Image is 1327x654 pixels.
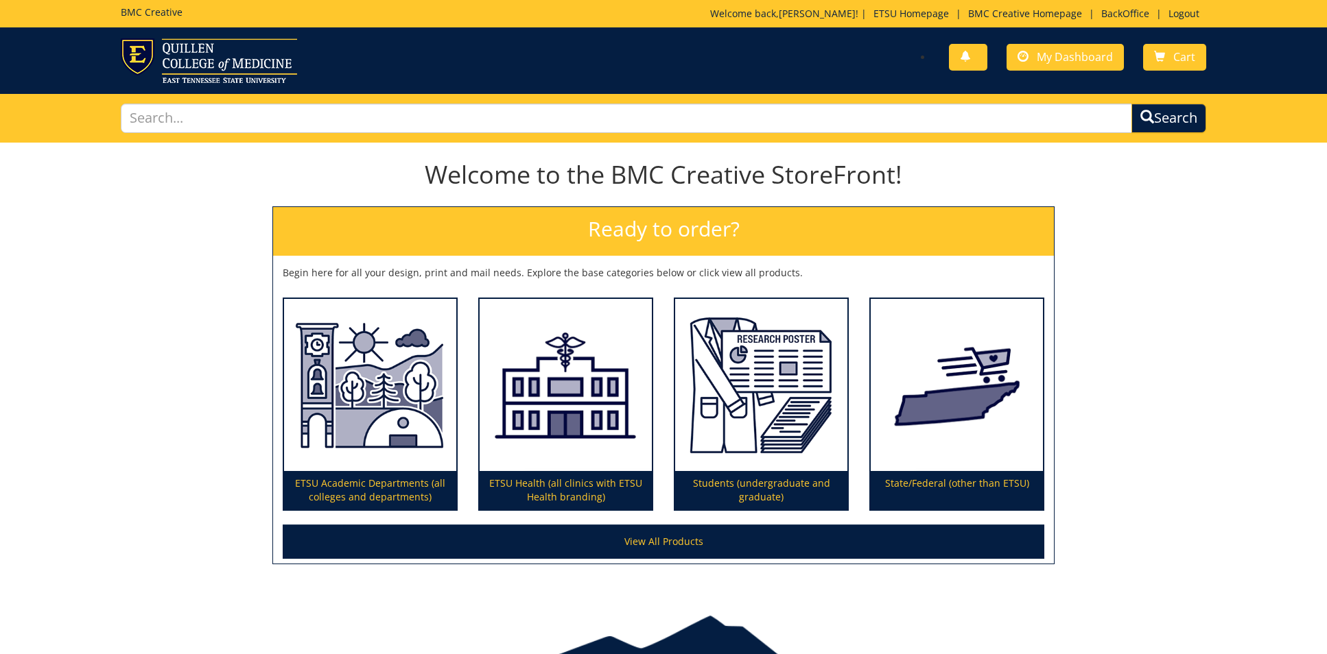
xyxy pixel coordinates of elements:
h1: Welcome to the BMC Creative StoreFront! [272,161,1055,189]
a: Logout [1162,7,1206,20]
img: State/Federal (other than ETSU) [871,299,1043,472]
a: BackOffice [1094,7,1156,20]
button: Search [1131,104,1206,133]
img: ETSU Academic Departments (all colleges and departments) [284,299,456,472]
img: ETSU logo [121,38,297,83]
img: ETSU Health (all clinics with ETSU Health branding) [480,299,652,472]
p: Begin here for all your design, print and mail needs. Explore the base categories below or click ... [283,266,1044,280]
a: ETSU Homepage [867,7,956,20]
p: ETSU Academic Departments (all colleges and departments) [284,471,456,509]
p: ETSU Health (all clinics with ETSU Health branding) [480,471,652,509]
p: Students (undergraduate and graduate) [675,471,847,509]
p: State/Federal (other than ETSU) [871,471,1043,509]
img: Students (undergraduate and graduate) [675,299,847,472]
span: Cart [1173,49,1195,64]
a: ETSU Academic Departments (all colleges and departments) [284,299,456,510]
a: BMC Creative Homepage [961,7,1089,20]
a: State/Federal (other than ETSU) [871,299,1043,510]
h2: Ready to order? [273,207,1054,256]
a: My Dashboard [1007,44,1124,71]
input: Search... [121,104,1132,133]
span: My Dashboard [1037,49,1113,64]
h5: BMC Creative [121,7,183,17]
a: Students (undergraduate and graduate) [675,299,847,510]
a: ETSU Health (all clinics with ETSU Health branding) [480,299,652,510]
p: Welcome back, ! | | | | [710,7,1206,21]
a: View All Products [283,524,1044,559]
a: Cart [1143,44,1206,71]
a: [PERSON_NAME] [779,7,856,20]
